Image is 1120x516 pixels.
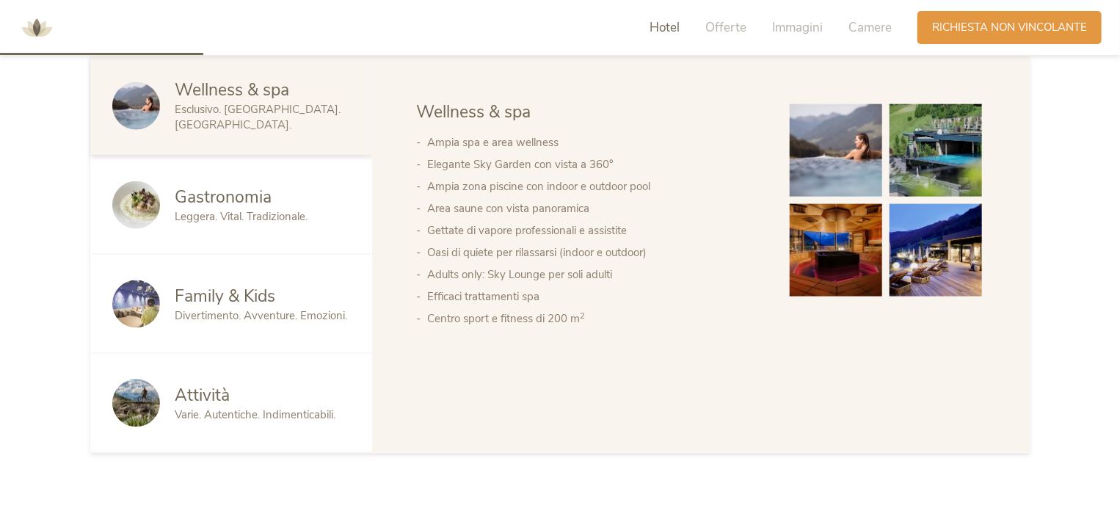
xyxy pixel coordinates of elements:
span: Attività [175,384,230,407]
span: Divertimento. Avventure. Emozioni. [175,308,347,323]
li: Oasi di quiete per rilassarsi (indoor e outdoor) [427,241,760,264]
span: Leggera. Vital. Tradizionale. [175,209,308,224]
span: Varie. Autentiche. Indimenticabili. [175,407,335,422]
span: Camere [848,19,892,36]
li: Adults only: Sky Lounge per soli adulti [427,264,760,286]
li: Ampia zona piscine con indoor e outdoor pool [427,175,760,197]
span: Esclusivo. [GEOGRAPHIC_DATA]. [GEOGRAPHIC_DATA]. [175,102,341,132]
li: Centro sport e fitness di 200 m [427,308,760,330]
a: AMONTI & LUNARIS Wellnessresort [15,22,59,32]
span: Family & Kids [175,285,275,308]
span: Gastronomia [175,186,272,208]
span: Wellness & spa [416,101,531,123]
span: Richiesta non vincolante [932,20,1087,35]
span: Wellness & spa [175,79,289,101]
li: Area saune con vista panoramica [427,197,760,219]
span: Hotel [650,19,680,36]
li: Gettate di vapore professionali e assistite [427,219,760,241]
span: Offerte [705,19,746,36]
li: Efficaci trattamenti spa [427,286,760,308]
li: Ampia spa e area wellness [427,131,760,153]
span: Immagini [772,19,823,36]
sup: 2 [580,310,585,321]
li: Elegante Sky Garden con vista a 360° [427,153,760,175]
img: AMONTI & LUNARIS Wellnessresort [15,6,59,50]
